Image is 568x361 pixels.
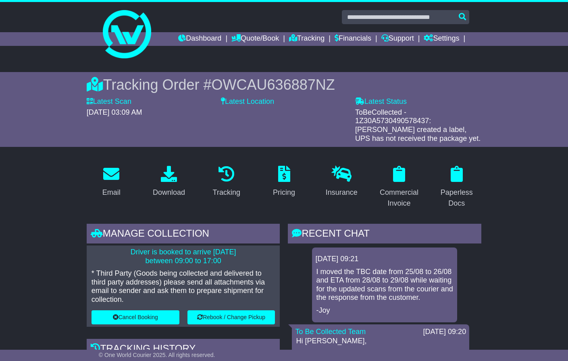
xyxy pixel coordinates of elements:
div: Email [102,187,121,198]
a: Insurance [320,163,363,201]
div: Paperless Docs [437,187,476,209]
label: Latest Scan [87,97,131,106]
a: Support [381,32,414,46]
div: Manage collection [87,224,280,245]
a: Dashboard [178,32,221,46]
a: Tracking [289,32,325,46]
a: Email [97,163,126,201]
a: Commercial Invoice [375,163,424,212]
a: Settings [424,32,459,46]
div: Pricing [273,187,295,198]
p: -Joy [316,306,453,315]
span: © One World Courier 2025. All rights reserved. [99,352,215,358]
a: Quote/Book [231,32,279,46]
a: Tracking [208,163,246,201]
div: Commercial Invoice [380,187,419,209]
button: Rebook / Change Pickup [187,310,275,324]
label: Latest Location [221,97,274,106]
a: Financials [335,32,371,46]
div: Insurance [326,187,358,198]
a: Pricing [268,163,300,201]
div: Tracking [213,187,240,198]
span: ToBeCollected - 1Z30A5730490578437: [PERSON_NAME] created a label, UPS has not received the packa... [355,108,481,142]
span: [DATE] 03:09 AM [87,108,142,116]
p: Driver is booked to arrive [DATE] between 09:00 to 17:00 [92,248,275,265]
span: OWCAU636887NZ [212,76,335,93]
label: Latest Status [355,97,407,106]
a: Paperless Docs [432,163,481,212]
div: [DATE] 09:20 [423,328,466,336]
a: Download [148,163,190,201]
div: Download [153,187,185,198]
p: Hi [PERSON_NAME], [296,337,465,346]
p: I moved the TBC date from 25/08 to 26/08 and ETA from 28/08 to 29/08 while waiting for the update... [316,268,453,302]
p: * Third Party (Goods being collected and delivered to third party addresses) please send all atta... [92,269,275,304]
div: [DATE] 09:21 [315,255,454,264]
a: To Be Collected Team [295,328,366,336]
div: RECENT CHAT [288,224,481,245]
div: Tracking history [87,339,280,361]
button: Cancel Booking [92,310,179,324]
div: Tracking Order # [87,76,481,93]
